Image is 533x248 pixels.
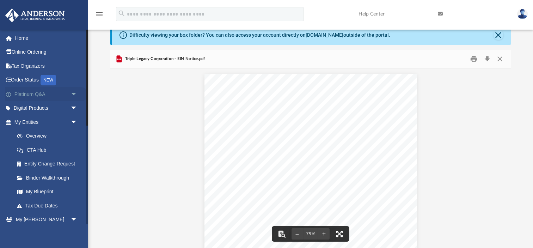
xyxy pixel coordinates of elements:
div: Current zoom level [303,232,318,236]
a: Online Ordering [5,45,88,59]
a: My [PERSON_NAME] Teamarrow_drop_down [5,213,85,235]
a: Tax Due Dates [10,199,88,213]
a: My Blueprint [10,185,85,199]
a: My Entitiesarrow_drop_down [5,115,88,129]
a: menu [95,13,104,18]
a: Overview [10,129,88,143]
button: Toggle findbar [274,226,289,242]
a: Tax Organizers [5,59,88,73]
span: arrow_drop_down [71,101,85,116]
button: Zoom in [318,226,330,242]
span: arrow_drop_down [71,213,85,227]
i: menu [95,10,104,18]
button: Close [494,54,506,65]
button: Download [481,54,494,65]
img: User Pic [517,9,528,19]
a: [DOMAIN_NAME] [306,32,343,38]
span: arrow_drop_down [71,115,85,129]
button: Close [494,30,503,40]
button: Print [467,54,481,65]
a: Home [5,31,88,45]
button: Zoom out [292,226,303,242]
img: Anderson Advisors Platinum Portal [3,8,67,22]
div: Difficulty viewing your box folder? You can also access your account directly on outside of the p... [129,31,390,39]
span: arrow_drop_down [71,87,85,102]
button: Enter fullscreen [332,226,347,242]
div: NEW [41,75,56,85]
a: Order StatusNEW [5,73,88,87]
a: Platinum Q&Aarrow_drop_down [5,87,88,101]
a: CTA Hub [10,143,88,157]
a: Entity Change Request [10,157,88,171]
a: Digital Productsarrow_drop_down [5,101,88,115]
i: search [118,10,125,17]
a: Binder Walkthrough [10,171,88,185]
span: Triple Legacy Corporation - EIN Notice.pdf [123,56,205,62]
